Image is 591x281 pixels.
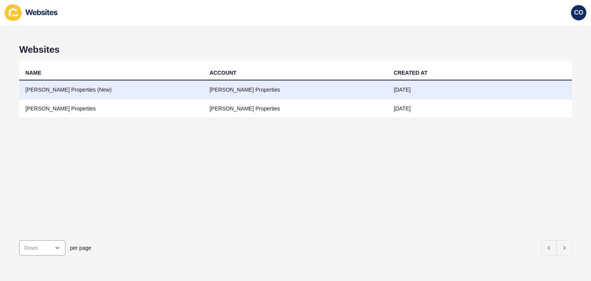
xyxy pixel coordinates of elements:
[387,99,572,118] td: [DATE]
[70,244,91,252] span: per page
[210,69,237,77] div: ACCOUNT
[25,69,41,77] div: NAME
[387,80,572,99] td: [DATE]
[204,99,388,118] td: [PERSON_NAME] Properties
[204,80,388,99] td: [PERSON_NAME] Properties
[394,69,427,77] div: CREATED AT
[19,99,204,118] td: [PERSON_NAME] Properties
[19,80,204,99] td: [PERSON_NAME] Properties (New)
[19,240,65,256] div: open menu
[19,44,572,55] h1: Websites
[574,9,583,17] span: CO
